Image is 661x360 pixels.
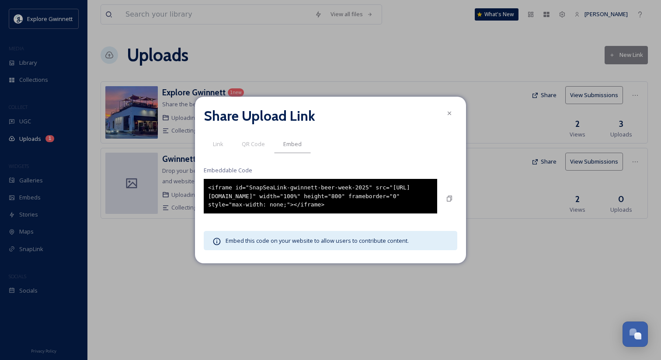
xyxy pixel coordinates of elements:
span: QR Code [242,140,265,148]
span: Embed this code on your website to allow users to contribute content. [226,237,409,245]
span: Embeddable Code [204,166,252,175]
span: Link [213,140,223,148]
div: <iframe id="SnapSeaLink-gwinnett-beer-week-2025" src="[URL][DOMAIN_NAME]" width="100%" height="80... [204,179,437,213]
button: Open Chat [623,322,648,347]
h2: Share Upload Link [204,105,315,126]
span: Embed [283,140,302,148]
